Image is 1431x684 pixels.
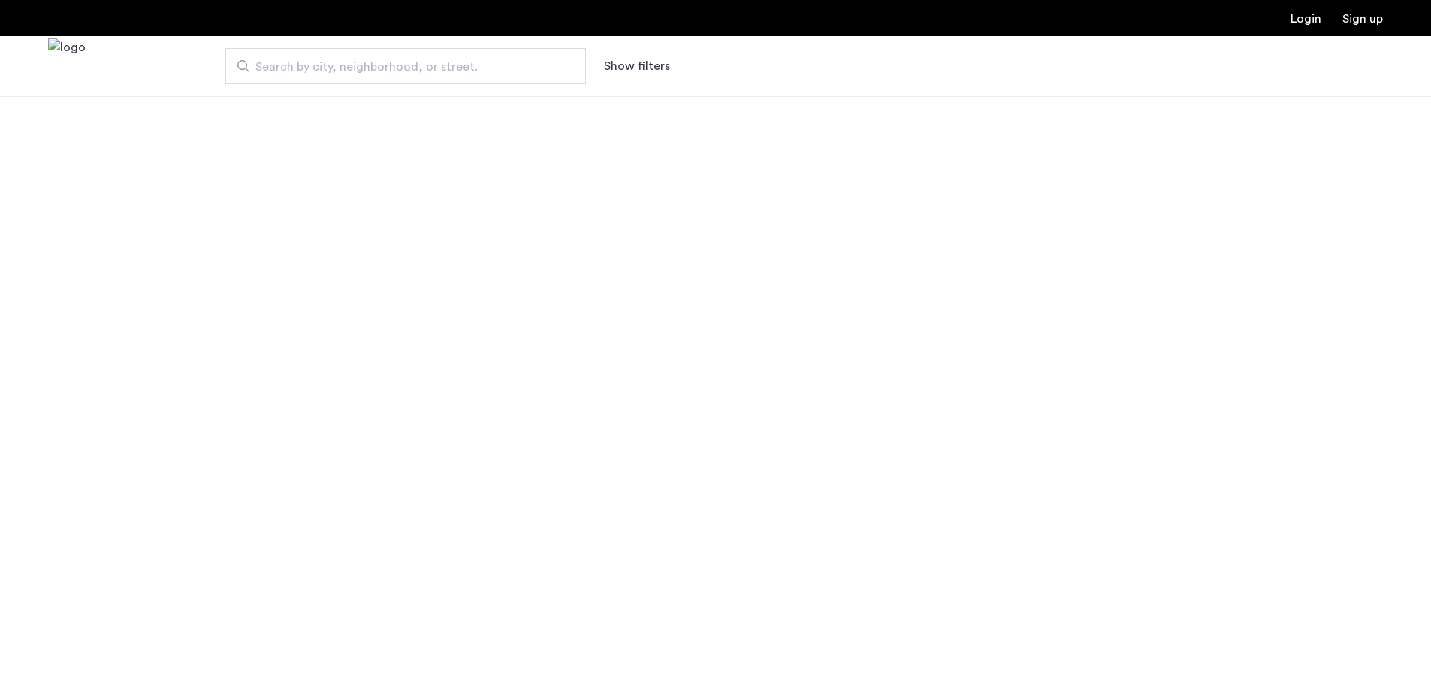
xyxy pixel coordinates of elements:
a: Cazamio Logo [48,38,86,95]
input: Apartment Search [225,48,586,84]
a: Login [1291,13,1321,25]
a: Registration [1342,13,1383,25]
span: Search by city, neighborhood, or street. [255,58,544,76]
button: Show or hide filters [604,57,670,75]
img: logo [48,38,86,95]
